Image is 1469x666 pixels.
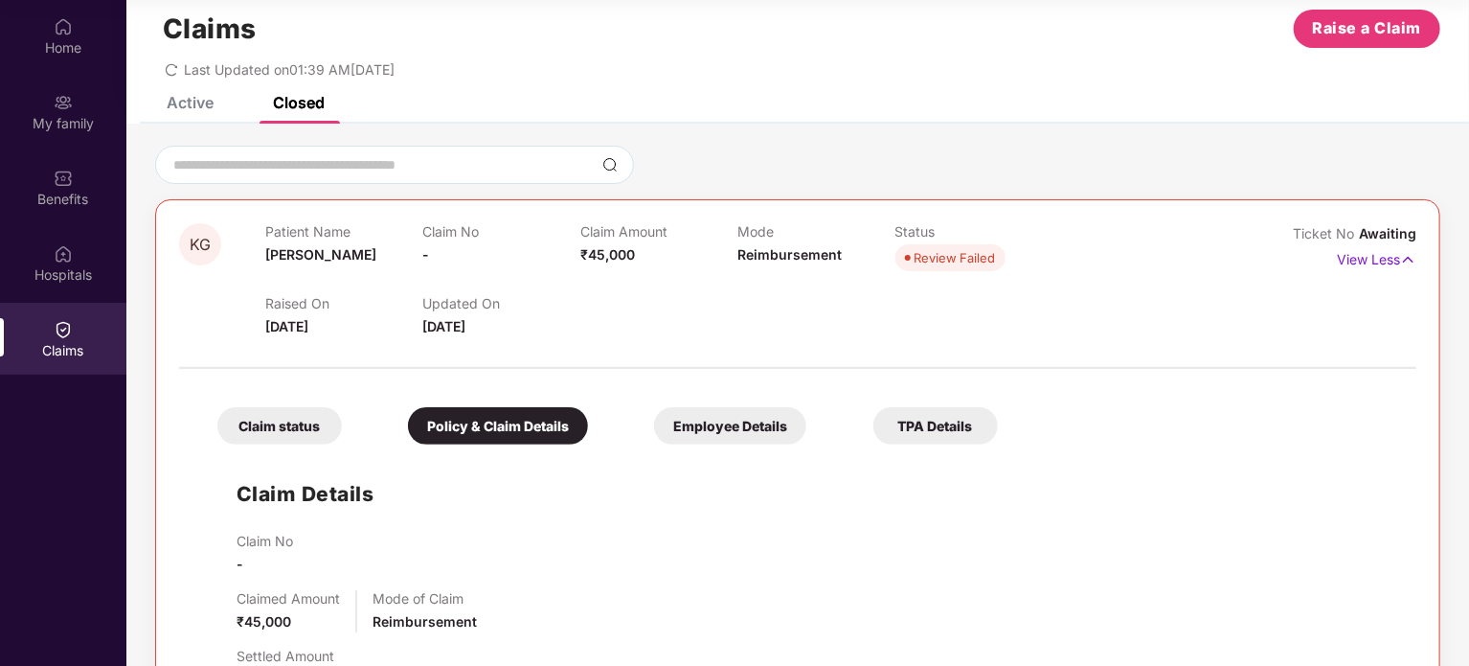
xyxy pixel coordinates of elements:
img: svg+xml;base64,PHN2ZyBpZD0iSG9tZSIgeG1sbnM9Imh0dHA6Ly93d3cudzMub3JnLzIwMDAvc3ZnIiB3aWR0aD0iMjAiIG... [54,17,73,36]
p: Status [895,223,1052,240]
span: KG [190,237,211,253]
p: Patient Name [265,223,422,240]
span: - [237,556,243,572]
img: svg+xml;base64,PHN2ZyB4bWxucz0iaHR0cDovL3d3dy53My5vcmcvMjAwMC9zdmciIHdpZHRoPSIxNyIgaGVpZ2h0PSIxNy... [1400,249,1416,270]
h1: Claim Details [237,478,374,510]
p: View Less [1337,244,1416,270]
img: svg+xml;base64,PHN2ZyBpZD0iU2VhcmNoLTMyeDMyIiB4bWxucz0iaHR0cDovL3d3dy53My5vcmcvMjAwMC9zdmciIHdpZH... [602,157,618,172]
p: Raised On [265,295,422,311]
h1: Claims [163,12,257,45]
span: [DATE] [265,318,308,334]
p: Claim No [422,223,579,240]
span: ₹45,000 [580,246,635,263]
span: [PERSON_NAME] [265,246,376,263]
div: Employee Details [654,407,806,445]
p: Updated On [422,295,579,311]
p: Mode [737,223,894,240]
span: redo [165,61,178,78]
img: svg+xml;base64,PHN2ZyBpZD0iSG9zcGl0YWxzIiB4bWxucz0iaHR0cDovL3d3dy53My5vcmcvMjAwMC9zdmciIHdpZHRoPS... [54,244,73,264]
div: Review Failed [915,248,996,267]
span: Last Updated on 01:39 AM[DATE] [184,61,395,78]
span: - [422,246,429,263]
button: Raise a Claim [1294,10,1440,48]
span: [DATE] [422,318,465,334]
div: Policy & Claim Details [408,407,588,445]
div: TPA Details [873,407,998,445]
p: Mode of Claim [373,590,477,607]
p: Settled Amount [237,648,334,664]
p: Claim Amount [580,223,737,240]
p: Claimed Amount [237,590,340,607]
span: Reimbursement [737,246,842,263]
img: svg+xml;base64,PHN2ZyBpZD0iQ2xhaW0iIHhtbG5zPSJodHRwOi8vd3d3LnczLm9yZy8yMDAwL3N2ZyIgd2lkdGg9IjIwIi... [54,320,73,339]
p: Claim No [237,533,293,549]
span: Reimbursement [373,613,477,630]
span: Raise a Claim [1313,16,1422,40]
div: Active [167,93,214,112]
img: svg+xml;base64,PHN2ZyB3aWR0aD0iMjAiIGhlaWdodD0iMjAiIHZpZXdCb3g9IjAgMCAyMCAyMCIgZmlsbD0ibm9uZSIgeG... [54,93,73,112]
span: Awaiting [1359,225,1416,241]
span: ₹45,000 [237,613,291,630]
span: Ticket No [1293,225,1359,241]
div: Claim status [217,407,342,445]
img: svg+xml;base64,PHN2ZyBpZD0iQmVuZWZpdHMiIHhtbG5zPSJodHRwOi8vd3d3LnczLm9yZy8yMDAwL3N2ZyIgd2lkdGg9Ij... [54,169,73,188]
div: Closed [273,93,325,112]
